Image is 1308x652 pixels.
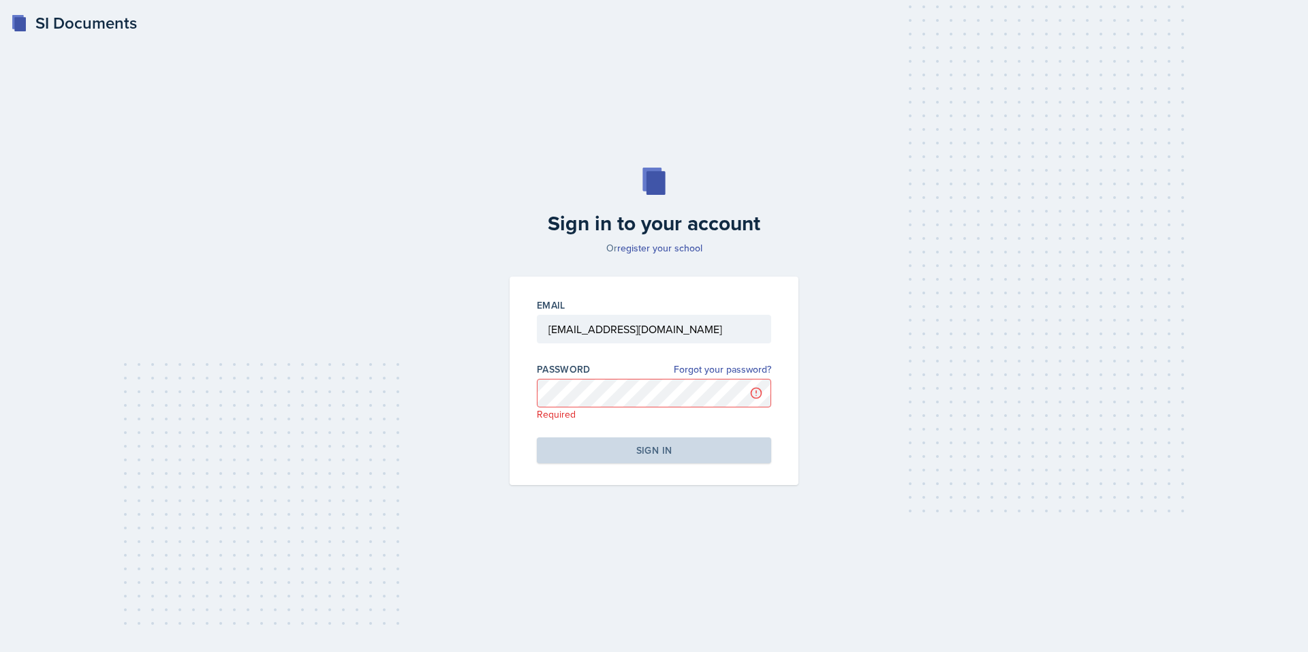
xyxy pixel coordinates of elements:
[674,362,771,377] a: Forgot your password?
[537,298,565,312] label: Email
[501,211,807,236] h2: Sign in to your account
[617,241,702,255] a: register your school
[537,437,771,463] button: Sign in
[501,241,807,255] p: Or
[537,362,591,376] label: Password
[11,11,137,35] a: SI Documents
[537,315,771,343] input: Email
[636,444,672,457] div: Sign in
[537,407,771,421] p: Required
